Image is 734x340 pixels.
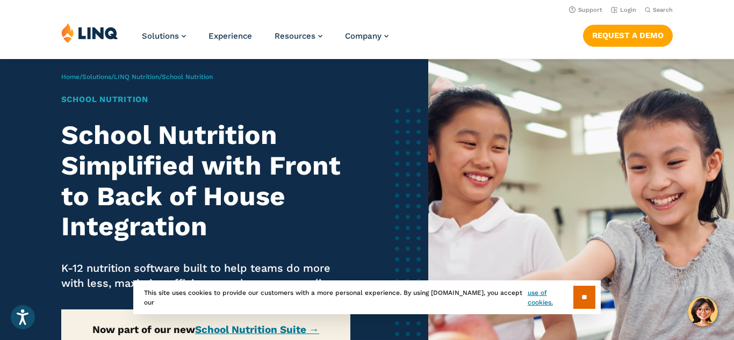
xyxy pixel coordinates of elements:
span: Solutions [142,31,179,41]
h2: School Nutrition Simplified with Front to Back of House Integration [61,120,350,242]
a: Company [345,31,388,41]
button: Hello, have a question? Let’s chat. [688,296,718,327]
span: / / / [61,73,213,81]
span: School Nutrition [162,73,213,81]
a: Home [61,73,80,81]
a: Support [569,6,602,13]
a: LINQ Nutrition [114,73,159,81]
span: Search [653,6,673,13]
nav: Button Navigation [583,23,673,46]
span: Company [345,31,382,41]
span: Resources [275,31,315,41]
a: Login [611,6,636,13]
a: use of cookies. [528,288,573,307]
a: Experience [208,31,252,41]
div: This site uses cookies to provide our customers with a more personal experience. By using [DOMAIN... [133,280,601,314]
a: Solutions [82,73,111,81]
img: LINQ | K‑12 Software [61,23,118,43]
button: Open Search Bar [645,6,673,14]
p: K-12 nutrition software built to help teams do more with less, maximize efficiency, and ensure co... [61,261,350,291]
nav: Primary Navigation [142,23,388,58]
a: Solutions [142,31,186,41]
a: Resources [275,31,322,41]
h1: School Nutrition [61,93,350,106]
a: Request a Demo [583,25,673,46]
